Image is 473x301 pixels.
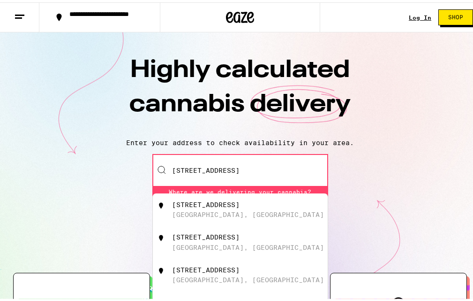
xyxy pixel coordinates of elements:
div: Where are we delivering your cannabis? [152,185,328,194]
div: [GEOGRAPHIC_DATA], [GEOGRAPHIC_DATA] [172,241,324,249]
div: [STREET_ADDRESS] [172,231,240,239]
input: Enter your delivery address [152,152,328,185]
div: [STREET_ADDRESS] [172,264,240,271]
h1: Highly calculated cannabis delivery [76,51,404,129]
img: 715 South Saxby Avenue [157,199,166,208]
div: [STREET_ADDRESS] [172,199,240,206]
span: Hi. Need any help? [6,7,68,14]
p: Enter your address to check availability in your area. [9,137,471,144]
button: Shop [438,7,473,23]
div: [GEOGRAPHIC_DATA], [GEOGRAPHIC_DATA] [172,208,324,216]
div: [GEOGRAPHIC_DATA], [GEOGRAPHIC_DATA] [172,274,324,281]
img: 715 Saxby Ave [157,264,166,273]
a: Log In [409,12,431,18]
img: 715 Saxby Ave [157,231,166,240]
span: Shop [448,12,463,18]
